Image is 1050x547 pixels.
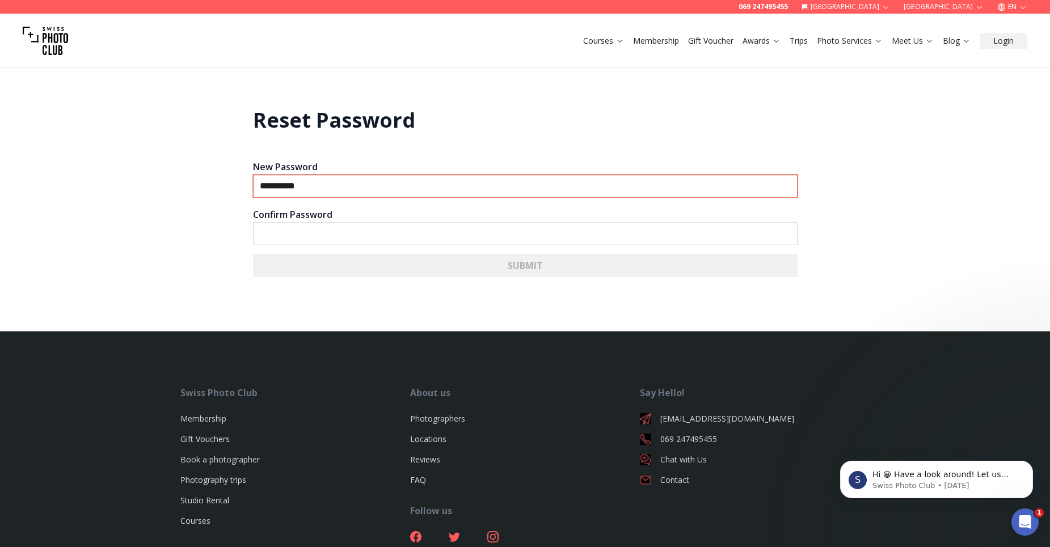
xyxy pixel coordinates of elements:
[790,35,808,47] a: Trips
[410,413,465,424] a: Photographers
[633,35,679,47] a: Membership
[253,254,798,277] button: SUBMIT
[180,386,410,399] div: Swiss Photo Club
[640,454,870,465] a: Chat with Us
[887,33,938,49] button: Meet Us
[817,35,883,47] a: Photo Services
[640,434,870,445] a: 069 247495455
[738,33,785,49] button: Awards
[253,161,318,173] strong: New Password
[938,33,975,49] button: Blog
[253,109,798,132] h1: Reset Password
[943,35,971,47] a: Blog
[640,386,870,399] div: Say Hello!
[180,434,230,444] a: Gift Vouchers
[253,222,798,245] input: Confirm Password
[253,208,332,221] strong: Confirm Password
[253,175,798,197] input: New Password
[410,474,426,485] a: FAQ
[410,434,446,444] a: Locations
[739,2,788,11] a: 069 247495455
[579,33,629,49] button: Courses
[640,413,870,424] a: [EMAIL_ADDRESS][DOMAIN_NAME]
[1011,508,1039,536] iframe: Intercom live chat
[1035,508,1044,517] span: 1
[410,454,440,465] a: Reviews
[180,413,226,424] a: Membership
[180,474,246,485] a: Photography trips
[785,33,812,49] button: Trips
[23,18,68,64] img: Swiss photo club
[743,35,781,47] a: Awards
[410,504,640,517] div: Follow us
[180,495,229,506] a: Studio Rental
[688,35,733,47] a: Gift Voucher
[980,33,1027,49] button: Login
[583,35,624,47] a: Courses
[508,259,543,272] b: SUBMIT
[892,35,934,47] a: Meet Us
[629,33,684,49] button: Membership
[823,437,1050,516] iframe: Intercom notifications message
[410,386,640,399] div: About us
[684,33,738,49] button: Gift Voucher
[180,515,210,526] a: Courses
[180,454,260,465] a: Book a photographer
[812,33,887,49] button: Photo Services
[640,474,870,486] a: Contact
